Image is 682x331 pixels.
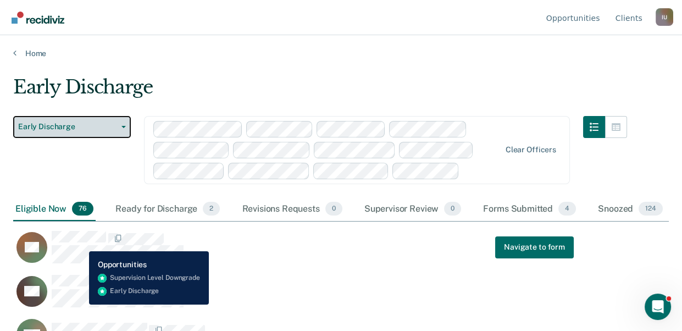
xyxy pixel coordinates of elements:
[12,12,64,24] img: Recidiviz
[13,230,587,274] div: CaseloadOpportunityCell-1080959
[240,197,344,222] div: Revisions Requests0
[506,145,556,155] div: Clear officers
[203,202,220,216] span: 2
[639,202,663,216] span: 124
[13,76,627,107] div: Early Discharge
[113,197,222,222] div: Ready for Discharge2
[645,294,671,320] iframe: Intercom live chat
[656,8,673,26] div: I U
[362,197,464,222] div: Supervisor Review0
[596,197,665,222] div: Snoozed124
[495,236,574,258] a: Navigate to form link
[495,236,574,258] button: Navigate to form
[13,116,131,138] button: Early Discharge
[13,197,96,222] div: Eligible Now76
[13,274,587,318] div: CaseloadOpportunityCell-6893765
[481,197,578,222] div: Forms Submitted4
[558,202,576,216] span: 4
[72,202,93,216] span: 76
[444,202,461,216] span: 0
[656,8,673,26] button: Profile dropdown button
[18,122,117,131] span: Early Discharge
[325,202,342,216] span: 0
[13,48,669,58] a: Home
